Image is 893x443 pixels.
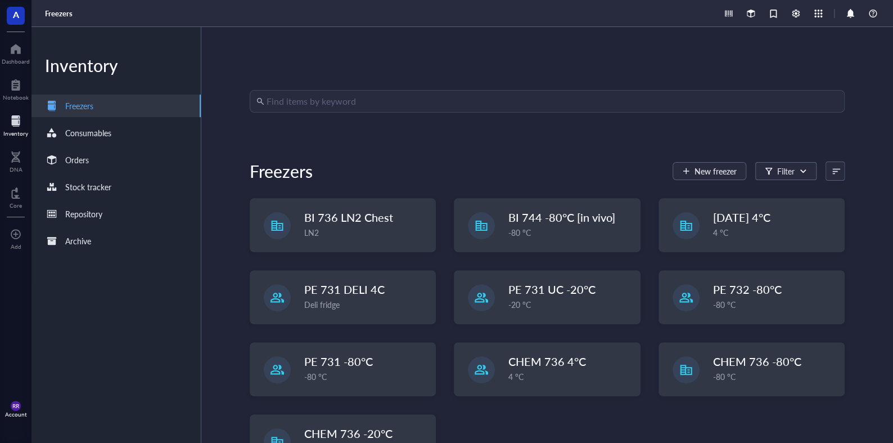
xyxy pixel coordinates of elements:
div: Deli fridge [304,298,429,311]
span: BI 744 -80°C [in vivo] [508,209,615,225]
a: Dashboard [2,40,30,65]
span: [DATE] 4°C [713,209,770,225]
span: A [13,7,19,21]
a: Archive [31,230,201,252]
a: Freezers [31,95,201,117]
div: 4 °C [508,370,633,383]
div: Core [10,202,22,209]
div: Filter [777,165,795,177]
span: CHEM 736 -20°C [304,426,393,441]
a: Core [10,184,22,209]
div: Repository [65,208,102,220]
a: Inventory [3,112,28,137]
div: -80 °C [508,226,633,239]
div: -20 °C [508,298,633,311]
div: Add [11,243,21,250]
span: PE 731 UC -20°C [508,281,596,297]
a: Notebook [3,76,29,101]
div: Inventory [3,130,28,137]
span: CHEM 736 4°C [508,353,586,369]
span: CHEM 736 -80°C [713,353,801,369]
div: DNA [10,166,22,173]
div: 4 °C [713,226,837,239]
span: PE 731 -80°C [304,353,373,369]
div: Dashboard [2,58,30,65]
div: Freezers [250,160,313,182]
div: Account [5,411,27,418]
span: PE 732 -80°C [713,281,782,297]
button: New freezer [673,162,746,180]
span: PE 731 DELI 4C [304,281,385,297]
span: BI 736 LN2 Chest [304,209,393,225]
span: New freezer [694,167,737,176]
span: RR [12,402,19,409]
a: DNA [10,148,22,173]
div: Notebook [3,94,29,101]
div: Archive [65,235,91,247]
div: -80 °C [304,370,429,383]
div: Stock tracker [65,181,111,193]
div: LN2 [304,226,429,239]
div: Orders [65,154,89,166]
a: Consumables [31,122,201,144]
div: Freezers [65,100,93,112]
a: Orders [31,149,201,171]
div: -80 °C [713,370,837,383]
a: Freezers [45,8,75,19]
a: Stock tracker [31,176,201,198]
a: Repository [31,203,201,225]
div: Inventory [31,54,201,77]
div: -80 °C [713,298,837,311]
div: Consumables [65,127,111,139]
